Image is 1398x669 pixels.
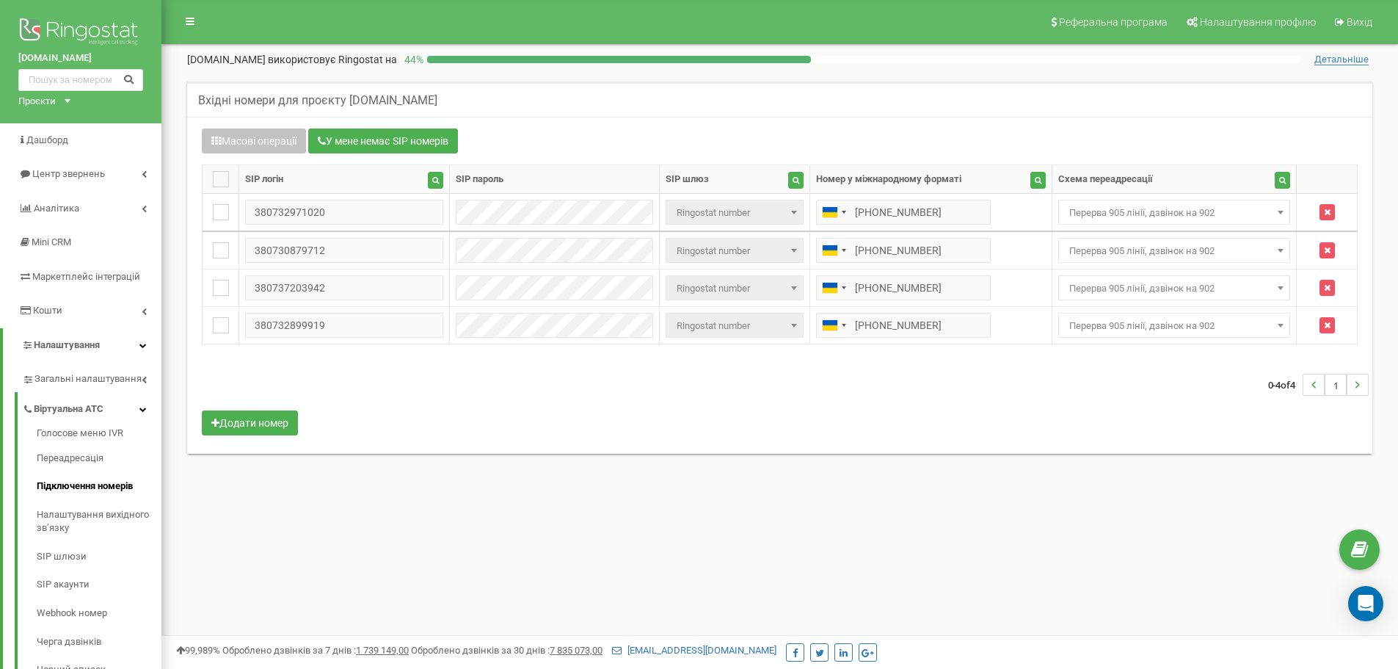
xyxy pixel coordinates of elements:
[1058,200,1290,225] span: Перерва 905 лінії, дзвінок на 902
[1058,173,1153,187] div: Схема переадресації
[268,54,397,65] span: використовує Ringostat на
[816,238,991,263] input: 050 123 4567
[37,543,161,571] a: SIP шлюзи
[22,362,161,392] a: Загальні налаштування
[37,427,161,444] a: Голосове меню IVR
[1058,238,1290,263] span: Перерва 905 лінії, дзвінок на 902
[34,402,103,416] span: Віртуальна АТС
[222,645,409,656] span: Оброблено дзвінків за 7 днів :
[666,313,804,338] span: Ringostat number
[816,200,991,225] input: 050 123 4567
[817,239,851,262] div: Telephone country code
[671,278,799,299] span: Ringostat number
[1268,359,1369,411] nav: ...
[1063,316,1285,336] span: Перерва 905 лінії, дзвінок на 902
[671,203,799,223] span: Ringostat number
[449,165,659,194] th: SIP пароль
[411,645,602,656] span: Оброблено дзвінків за 30 днів :
[22,392,161,422] a: Віртуальна АТС
[1268,374,1303,396] span: 0-4 4
[32,168,105,179] span: Центр звернень
[816,313,991,338] input: 050 123 4567
[817,314,851,337] div: Telephone country code
[33,305,62,316] span: Кошти
[817,276,851,300] div: Telephone country code
[32,271,140,282] span: Маркетплейс інтеграцій
[37,628,161,657] a: Черга дзвінків
[666,275,804,300] span: Ringostat number
[666,173,709,187] div: SIP шлюз
[37,501,161,543] a: Налаштування вихідного зв’язку
[666,200,804,225] span: Ringostat number
[18,69,143,91] input: Пошук за номером
[816,173,961,187] div: Номер у міжнародному форматі
[245,173,283,187] div: SIP логін
[612,645,776,656] a: [EMAIL_ADDRESS][DOMAIN_NAME]
[176,645,220,656] span: 99,989%
[18,51,143,65] a: [DOMAIN_NAME]
[1348,586,1383,621] div: Open Intercom Messenger
[1281,378,1290,391] span: of
[34,203,79,214] span: Аналiтика
[202,411,298,435] button: Додати номер
[34,372,142,386] span: Загальні налаштування
[1058,275,1290,300] span: Перерва 905 лінії, дзвінок на 902
[32,236,71,247] span: Mini CRM
[1058,313,1290,338] span: Перерва 905 лінії, дзвінок на 902
[26,134,68,145] span: Дашборд
[34,339,100,350] span: Налаштування
[18,95,56,109] div: Проєкти
[1063,278,1285,299] span: Перерва 905 лінії, дзвінок на 902
[397,52,427,67] p: 44 %
[1347,16,1372,28] span: Вихід
[1314,54,1369,65] span: Детальніше
[356,645,409,656] u: 1 739 149,00
[37,571,161,599] a: SIP акаунти
[817,200,851,224] div: Telephone country code
[198,94,437,107] h5: Вхідні номери для проєкту [DOMAIN_NAME]
[1325,374,1347,396] li: 1
[816,275,991,300] input: 050 123 4567
[37,472,161,501] a: Підключення номерів
[37,444,161,473] a: Переадресація
[37,599,161,628] a: Webhook номер
[1200,16,1316,28] span: Налаштування профілю
[550,645,602,656] u: 7 835 073,00
[187,52,397,67] p: [DOMAIN_NAME]
[1063,241,1285,261] span: Перерва 905 лінії, дзвінок на 902
[202,129,306,153] button: Масові операції
[666,238,804,263] span: Ringostat number
[3,328,161,363] a: Налаштування
[671,316,799,336] span: Ringostat number
[671,241,799,261] span: Ringostat number
[18,15,143,51] img: Ringostat logo
[1063,203,1285,223] span: Перерва 905 лінії, дзвінок на 902
[1059,16,1168,28] span: Реферальна програма
[308,129,458,153] button: У мене немає SIP номерів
